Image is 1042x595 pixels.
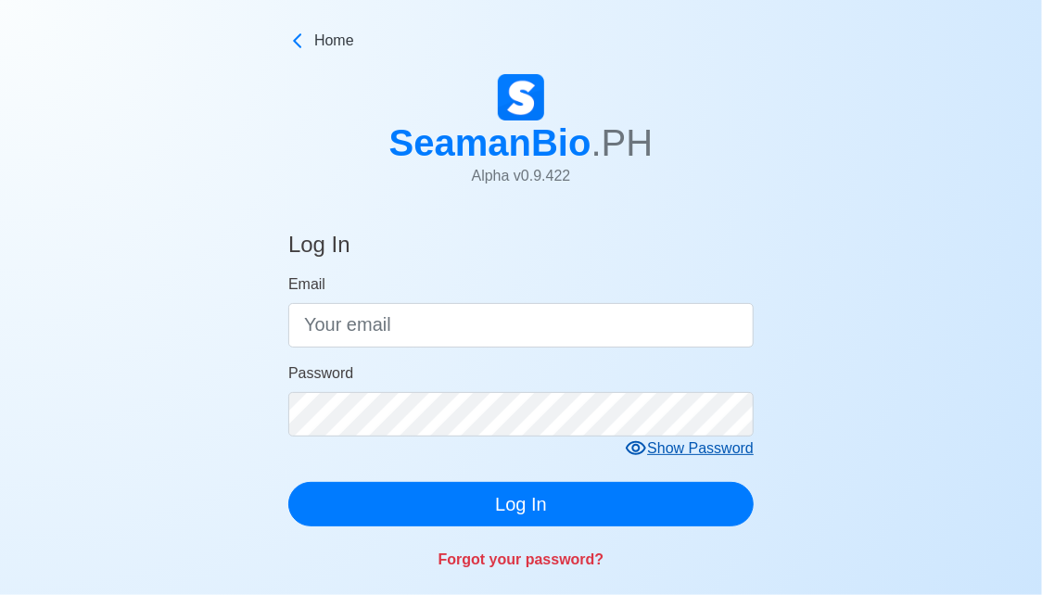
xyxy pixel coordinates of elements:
div: Show Password [625,437,754,461]
span: .PH [591,122,654,163]
a: SeamanBio.PHAlpha v0.9.422 [389,74,654,202]
input: Your email [288,303,754,348]
a: Home [288,30,754,52]
button: Log In [288,482,754,526]
span: Password [288,365,353,381]
span: Home [314,30,354,52]
span: Email [288,276,325,292]
img: Logo [498,74,544,120]
h1: SeamanBio [389,120,654,165]
a: Forgot your password? [438,551,604,567]
p: Alpha v 0.9.422 [389,165,654,187]
h4: Log In [288,232,350,266]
